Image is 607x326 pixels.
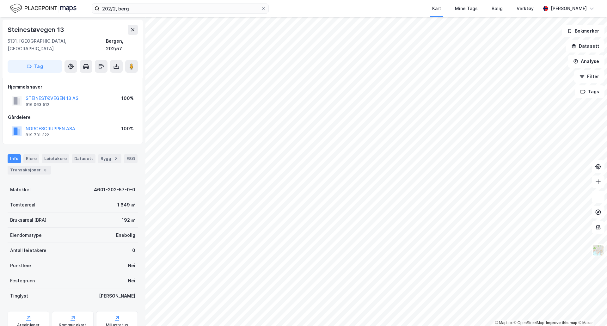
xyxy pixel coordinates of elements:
div: Verktøy [517,5,534,12]
div: Tinglyst [10,292,28,300]
button: Bokmerker [562,25,604,37]
div: Nei [128,262,135,269]
div: 5131, [GEOGRAPHIC_DATA], [GEOGRAPHIC_DATA] [8,37,106,52]
div: Kart [432,5,441,12]
input: Søk på adresse, matrikkel, gårdeiere, leietakere eller personer [100,4,261,13]
button: Filter [574,70,604,83]
button: Analyse [568,55,604,68]
div: Bolig [492,5,503,12]
div: Kontrollprogram for chat [575,296,607,326]
div: Bygg [98,154,121,163]
div: Gårdeiere [8,114,138,121]
div: Hjemmelshaver [8,83,138,91]
div: [PERSON_NAME] [551,5,587,12]
div: 916 063 512 [26,102,49,107]
a: OpenStreetMap [514,321,544,325]
div: Eiendomstype [10,231,42,239]
div: Info [8,154,21,163]
div: Eiere [23,154,39,163]
div: Tomteareal [10,201,35,209]
a: Mapbox [495,321,512,325]
div: Transaksjoner [8,166,51,175]
div: 1 649 ㎡ [117,201,135,209]
button: Tags [575,85,604,98]
img: Z [592,244,604,256]
div: Leietakere [42,154,69,163]
div: ESG [124,154,138,163]
div: 0 [132,247,135,254]
div: Bruksareal (BRA) [10,216,46,224]
div: Mine Tags [455,5,478,12]
div: 2 [113,156,119,162]
div: Bergen, 202/57 [106,37,138,52]
a: Improve this map [546,321,577,325]
div: Datasett [72,154,95,163]
div: 100% [121,125,134,132]
div: Festegrunn [10,277,35,285]
img: logo.f888ab2527a4732fd821a326f86c7f29.svg [10,3,77,14]
div: 4601-202-57-0-0 [94,186,135,194]
div: 819 731 322 [26,132,49,138]
iframe: Chat Widget [575,296,607,326]
div: Matrikkel [10,186,31,194]
div: 192 ㎡ [122,216,135,224]
div: Steinestøvegen 13 [8,25,65,35]
div: 8 [42,167,48,173]
button: Tag [8,60,62,73]
div: Punktleie [10,262,31,269]
div: Enebolig [116,231,135,239]
div: Nei [128,277,135,285]
button: Datasett [566,40,604,52]
div: Antall leietakere [10,247,46,254]
div: 100% [121,95,134,102]
div: [PERSON_NAME] [99,292,135,300]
